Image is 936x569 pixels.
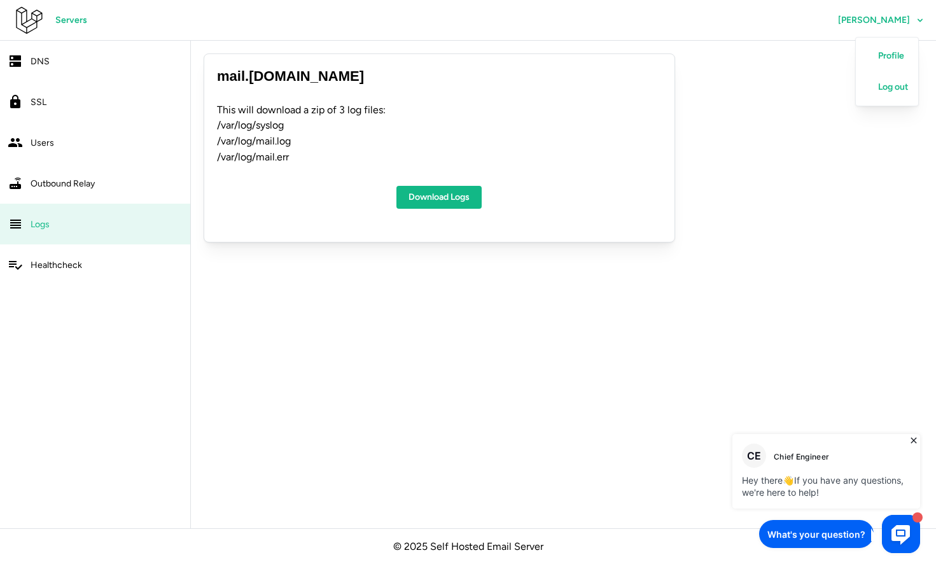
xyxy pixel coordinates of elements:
h3: mail . [DOMAIN_NAME] [217,67,662,87]
iframe: HelpCrunch [729,430,923,556]
span: Profile [878,45,904,67]
span: Outbound Relay [31,178,95,189]
span: [PERSON_NAME] [838,16,910,25]
span: Users [31,137,54,148]
span: Log out [878,76,909,98]
p: This will download a zip of 3 log files: /var/log/syslog /var/log/mail.log /var/log/mail.err [217,87,662,165]
span: SSL [31,97,46,108]
span: DNS [31,56,50,67]
span: Download Logs [409,186,470,208]
span: Healthcheck [31,260,82,270]
span: Servers [55,10,87,31]
a: Profile [866,45,916,67]
a: Log out [866,76,921,99]
span: Logs [31,219,50,230]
